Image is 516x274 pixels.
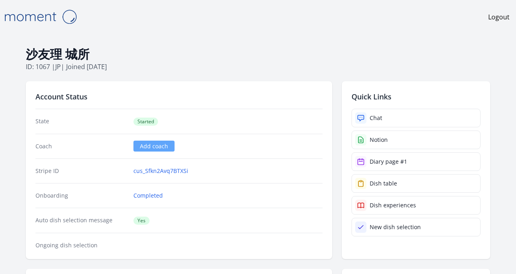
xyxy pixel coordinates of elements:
[133,217,150,225] span: Yes
[35,216,127,225] dt: Auto dish selection message
[352,131,481,149] a: Notion
[35,167,127,175] dt: Stripe ID
[488,12,510,22] a: Logout
[35,91,322,102] h2: Account Status
[352,152,481,171] a: Diary page #1
[352,174,481,193] a: Dish table
[26,62,490,72] p: ID: 1067 | | Joined [DATE]
[352,196,481,215] a: Dish experiences
[133,192,163,200] a: Completed
[26,46,490,62] h1: 沙友理 城所
[133,167,188,175] a: cus_Sfkn2Avq7BTXSi
[370,179,397,188] div: Dish table
[352,218,481,236] a: New dish selection
[370,201,416,209] div: Dish experiences
[35,117,127,126] dt: State
[352,109,481,127] a: Chat
[133,118,158,126] span: Started
[370,136,388,144] div: Notion
[133,141,175,152] a: Add coach
[352,91,481,102] h2: Quick Links
[55,62,61,71] span: jp
[35,241,127,249] dt: Ongoing dish selection
[35,142,127,150] dt: Coach
[370,223,421,231] div: New dish selection
[370,158,407,166] div: Diary page #1
[370,114,382,122] div: Chat
[35,192,127,200] dt: Onboarding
